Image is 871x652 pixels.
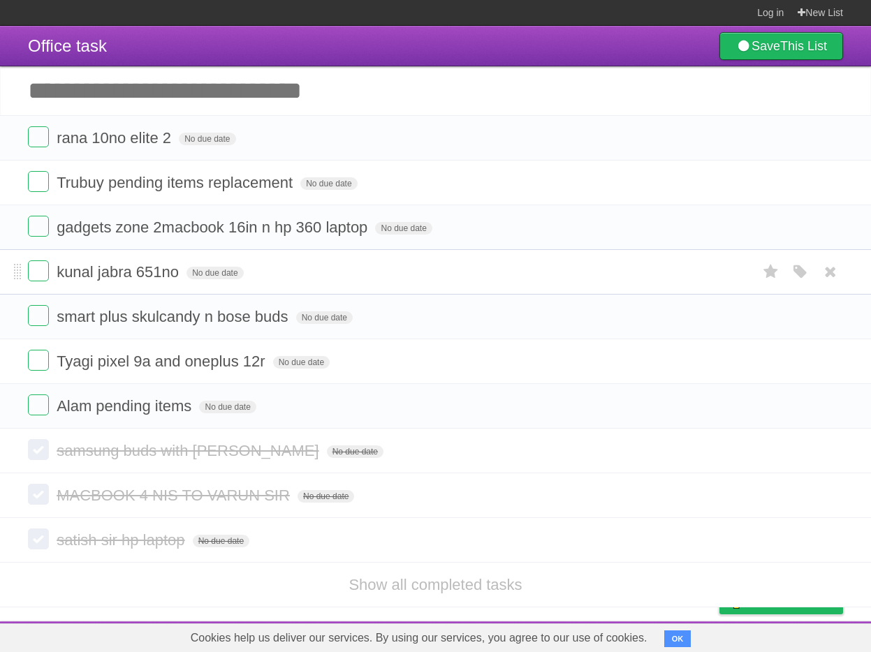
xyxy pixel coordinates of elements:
label: Done [28,260,49,281]
span: No due date [327,445,383,458]
span: satish sir hp laptop [57,531,188,549]
label: Done [28,216,49,237]
span: No due date [199,401,256,413]
span: Tyagi pixel 9a and oneplus 12r [57,353,268,370]
button: OK [664,630,691,647]
span: Office task [28,36,107,55]
span: smart plus skulcandy n bose buds [57,308,291,325]
span: No due date [273,356,330,369]
span: No due date [186,267,243,279]
label: Done [28,439,49,460]
span: Cookies help us deliver our services. By using our services, you agree to our use of cookies. [177,624,661,652]
label: Done [28,394,49,415]
span: No due date [298,490,354,503]
span: No due date [375,222,432,235]
span: Alam pending items [57,397,195,415]
label: Done [28,484,49,505]
a: Show all completed tasks [349,576,522,593]
span: gadgets zone 2macbook 16in n hp 360 laptop [57,218,371,236]
label: Star task [758,260,784,283]
span: No due date [179,133,235,145]
label: Done [28,171,49,192]
label: Done [28,350,49,371]
span: No due date [300,177,357,190]
span: MACBOOK 4 NIS TO VARUN SIR [57,487,293,504]
label: Done [28,126,49,147]
span: kunal jabra 651no [57,263,182,281]
label: Done [28,528,49,549]
span: No due date [193,535,249,547]
span: rana 10no elite 2 [57,129,175,147]
span: No due date [296,311,353,324]
span: Trubuy pending items replacement [57,174,296,191]
span: Buy me a coffee [749,589,836,614]
label: Done [28,305,49,326]
b: This List [780,39,827,53]
a: SaveThis List [719,32,843,60]
span: samsung buds with [PERSON_NAME] [57,442,322,459]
